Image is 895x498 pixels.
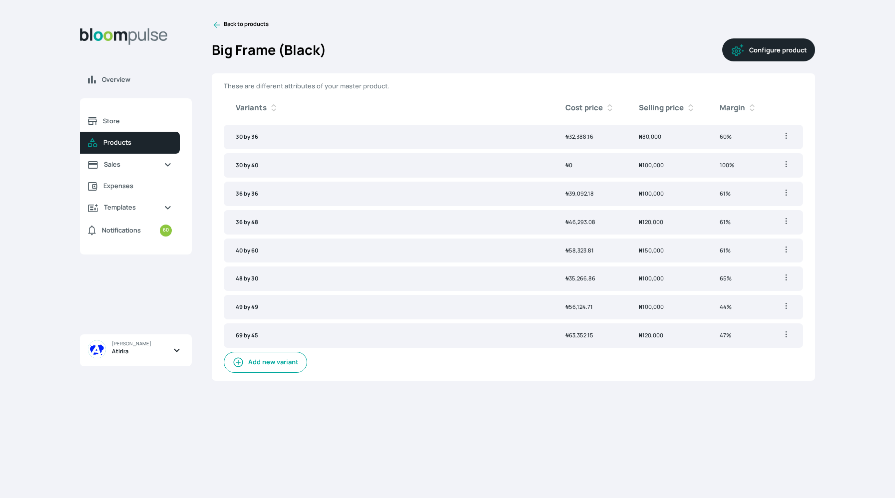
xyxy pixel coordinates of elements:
[80,219,180,243] a: Notifications60
[565,274,595,282] span: 35,266.86
[639,247,642,254] span: ₦
[565,133,593,140] span: 32,388.16
[104,160,156,169] span: Sales
[565,133,569,140] span: ₦
[224,153,553,178] td: 30 by 40
[224,323,553,348] td: 69 by 45
[639,247,664,254] span: 150,000
[103,138,172,147] span: Products
[639,133,661,140] span: 80,000
[80,69,192,90] a: Overview
[720,218,731,226] span: 61%
[224,361,307,370] a: Add new variant
[212,20,269,30] a: Back to products
[236,102,267,114] b: Variants
[565,190,594,197] span: 39,092.18
[224,182,553,206] td: 36 by 36
[224,125,553,149] td: 30 by 36
[102,75,184,84] span: Overview
[639,303,664,310] span: 100,000
[639,102,684,114] b: Selling price
[103,116,172,126] span: Store
[639,133,642,140] span: ₦
[224,352,307,373] button: Add new variant
[639,274,664,282] span: 100,000
[720,190,731,197] span: 61%
[565,331,569,339] span: ₦
[102,226,141,235] span: Notifications
[639,190,664,197] span: 100,000
[80,132,180,154] a: Products
[80,154,180,175] a: Sales
[722,38,815,61] button: Configure product
[103,181,172,191] span: Expenses
[639,303,642,310] span: ₦
[112,347,128,356] span: Atirira
[565,303,593,310] span: 56,124.71
[565,161,572,169] span: 0
[80,110,180,132] a: Store
[160,225,172,237] small: 60
[565,303,569,310] span: ₦
[565,102,603,114] b: Cost price
[565,161,569,169] span: ₦
[80,20,192,486] aside: Sidebar
[80,175,180,197] a: Expenses
[720,274,732,282] span: 65%
[565,218,595,226] span: 46,293.08
[639,218,663,226] span: 120,000
[224,210,553,235] td: 36 by 48
[720,331,731,339] span: 47%
[80,28,168,45] img: Bloom Logo
[639,274,642,282] span: ₦
[112,340,151,347] span: [PERSON_NAME]
[720,133,732,140] span: 60%
[639,331,642,339] span: ₦
[224,266,553,291] td: 48 by 30
[720,247,731,254] span: 61%
[639,331,663,339] span: 120,000
[565,218,569,226] span: ₦
[639,161,642,169] span: ₦
[565,274,569,282] span: ₦
[565,247,594,254] span: 58,323.81
[639,190,642,197] span: ₦
[80,197,180,218] a: Templates
[224,239,553,263] td: 40 by 60
[720,303,732,310] span: 44%
[639,218,642,226] span: ₦
[639,161,664,169] span: 100,000
[565,247,569,254] span: ₦
[212,40,326,60] h2: Big Frame (Black)
[720,161,734,169] span: 100%
[720,102,745,114] b: Margin
[565,331,593,339] span: 63,352.15
[104,203,156,212] span: Templates
[224,81,803,91] p: These are different attributes of your master product.
[224,295,553,319] td: 49 by 49
[565,190,569,197] span: ₦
